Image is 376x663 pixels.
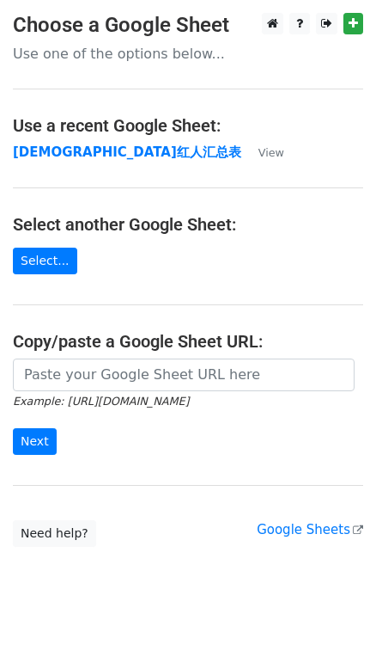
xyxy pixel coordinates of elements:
[13,428,57,455] input: Next
[13,214,363,235] h4: Select another Google Sheet:
[258,146,284,159] small: View
[13,395,189,408] small: Example: [URL][DOMAIN_NAME]
[13,248,77,274] a: Select...
[13,115,363,136] h4: Use a recent Google Sheet:
[257,522,363,537] a: Google Sheets
[13,359,355,391] input: Paste your Google Sheet URL here
[13,520,96,547] a: Need help?
[13,45,363,63] p: Use one of the options below...
[241,144,284,160] a: View
[13,144,241,160] a: [DEMOGRAPHIC_DATA]红人汇总表
[13,331,363,352] h4: Copy/paste a Google Sheet URL:
[13,13,363,38] h3: Choose a Google Sheet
